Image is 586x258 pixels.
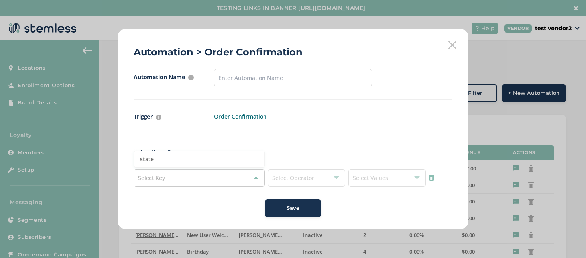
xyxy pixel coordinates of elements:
iframe: Chat Widget [546,220,586,258]
img: icon-info-236977d2.svg [156,115,161,120]
span: Save [287,204,299,212]
img: icon-trash-accent-3bdd1599.svg [429,175,434,181]
input: Enter Automation Name [214,69,372,86]
label: Trigger [134,112,211,121]
label: Subscriber Filters [134,148,452,156]
label: Only include users who… [134,160,452,168]
img: icon-info-236977d2.svg [188,75,194,80]
span: Select Key [138,174,165,182]
label: Order Confirmation [214,112,372,121]
h2: Automation > Order Confirmation [134,45,303,59]
button: Save [265,199,321,217]
label: Automation Name [134,69,211,85]
li: state [134,151,264,167]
